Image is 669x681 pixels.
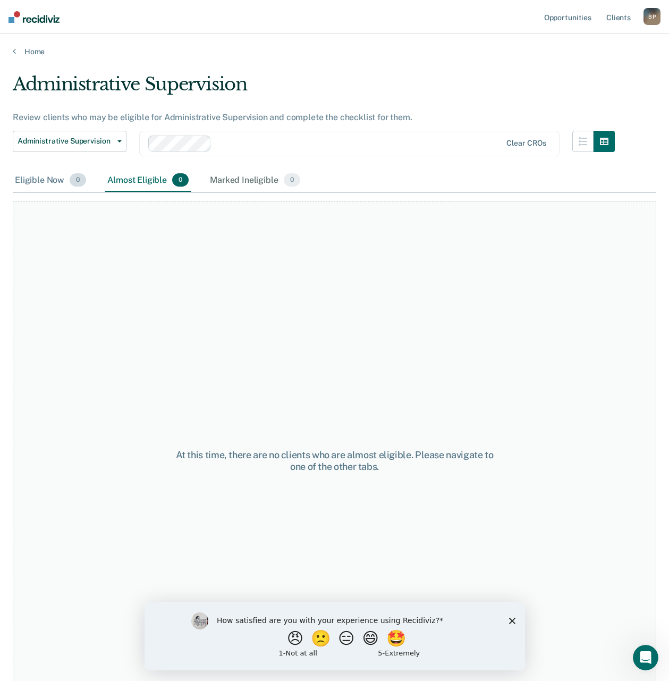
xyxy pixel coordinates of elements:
div: Almost Eligible0 [105,169,191,192]
span: 0 [172,173,189,187]
iframe: Survey by Kim from Recidiviz [145,602,525,670]
div: Marked Ineligible0 [208,169,302,192]
span: 0 [284,173,300,187]
span: Administrative Supervision [18,137,113,146]
iframe: Intercom live chat [633,645,658,670]
div: At this time, there are no clients who are almost eligible. Please navigate to one of the other t... [174,449,495,472]
div: Eligible Now0 [13,169,88,192]
button: Administrative Supervision [13,131,126,152]
div: Clear CROs [506,139,546,148]
div: Review clients who may be eligible for Administrative Supervision and complete the checklist for ... [13,112,615,122]
div: B P [643,8,660,25]
img: Recidiviz [9,11,60,23]
a: Home [13,47,656,56]
div: Administrative Supervision [13,73,615,104]
button: BP [643,8,660,25]
span: 0 [70,173,86,187]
